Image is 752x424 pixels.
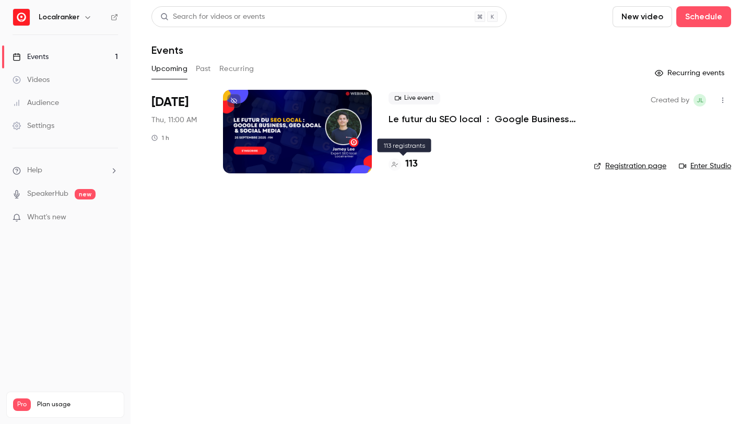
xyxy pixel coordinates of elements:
[151,94,189,111] span: [DATE]
[405,157,418,171] h4: 113
[27,212,66,223] span: What's new
[13,9,30,26] img: Localranker
[679,161,731,171] a: Enter Studio
[389,92,440,104] span: Live event
[151,61,187,77] button: Upcoming
[13,398,31,411] span: Pro
[676,6,731,27] button: Schedule
[27,165,42,176] span: Help
[13,75,50,85] div: Videos
[151,44,183,56] h1: Events
[13,98,59,108] div: Audience
[75,189,96,199] span: new
[389,113,577,125] a: Le futur du SEO local : Google Business Profile, GEO & Social media
[13,52,49,62] div: Events
[13,165,118,176] li: help-dropdown-opener
[37,401,118,409] span: Plan usage
[27,189,68,199] a: SpeakerHub
[594,161,666,171] a: Registration page
[389,157,418,171] a: 113
[697,94,703,107] span: JL
[151,90,206,173] div: Sep 25 Thu, 11:00 AM (Europe/Paris)
[39,12,79,22] h6: Localranker
[694,94,706,107] span: Jamey Lee
[650,65,731,81] button: Recurring events
[151,115,197,125] span: Thu, 11:00 AM
[651,94,689,107] span: Created by
[219,61,254,77] button: Recurring
[196,61,211,77] button: Past
[151,134,169,142] div: 1 h
[160,11,265,22] div: Search for videos or events
[13,121,54,131] div: Settings
[613,6,672,27] button: New video
[105,213,118,222] iframe: Noticeable Trigger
